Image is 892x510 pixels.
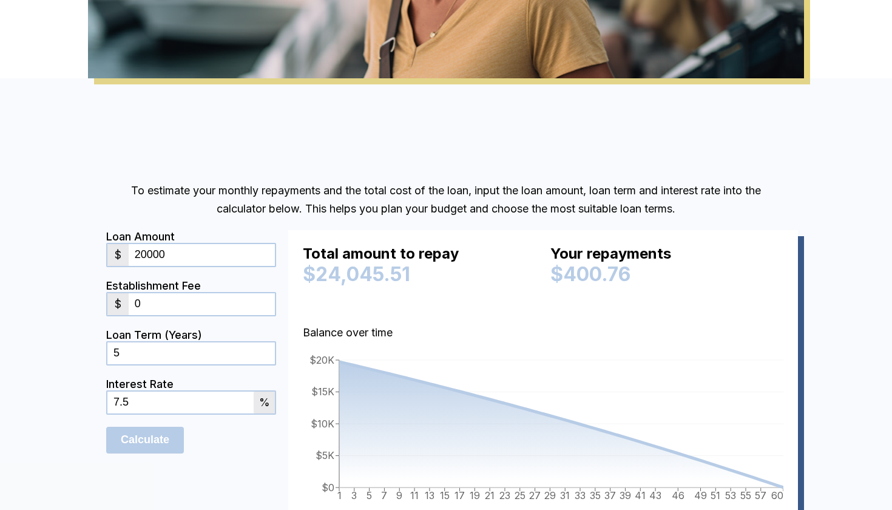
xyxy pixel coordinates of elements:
tspan: 60 [771,489,783,501]
tspan: 11 [410,489,419,501]
div: $ [107,244,129,266]
tspan: 19 [470,489,480,501]
div: $400.76 [550,262,783,286]
tspan: 5 [367,489,372,501]
tspan: 9 [396,489,402,501]
tspan: 7 [381,489,387,501]
tspan: 37 [604,489,616,501]
tspan: 23 [499,489,510,501]
div: Your repayments [550,245,783,268]
tspan: 25 [515,489,525,501]
div: Loan Term (Years) [106,328,276,341]
tspan: 17 [454,489,465,501]
div: Total amount to repay [303,245,536,268]
tspan: 57 [755,489,766,501]
p: To estimate your monthly repayments and the total cost of the loan, input the loan amount, loan t... [106,182,786,218]
input: Calculate [106,427,184,454]
tspan: 41 [635,489,646,501]
tspan: 39 [620,489,631,501]
tspan: 43 [649,489,661,501]
tspan: $5K [316,449,334,461]
tspan: $15K [311,386,334,398]
div: Interest Rate [106,378,276,390]
div: Establishment Fee [106,279,276,292]
tspan: 31 [560,489,570,501]
tspan: $20K [309,353,334,365]
input: 0 [107,342,275,364]
div: Loan Amount [106,230,276,243]
tspan: 29 [544,489,556,501]
tspan: 21 [485,489,495,501]
input: 0 [107,392,254,413]
div: $ [107,293,129,315]
tspan: 35 [590,489,601,501]
tspan: 3 [351,489,357,501]
tspan: 27 [529,489,541,501]
tspan: 46 [672,489,684,501]
tspan: 15 [440,489,450,501]
div: % [254,392,275,413]
tspan: $10K [311,417,334,429]
tspan: 49 [694,489,707,501]
tspan: 55 [740,489,751,501]
tspan: 53 [725,489,736,501]
input: 0 [129,293,275,315]
tspan: $0 [322,481,334,493]
tspan: 13 [425,489,434,501]
div: $24,045.51 [303,262,536,286]
p: Balance over time [303,324,783,342]
tspan: 1 [337,489,342,501]
input: 0 [129,244,275,266]
tspan: 51 [711,489,720,501]
tspan: 33 [575,489,586,501]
